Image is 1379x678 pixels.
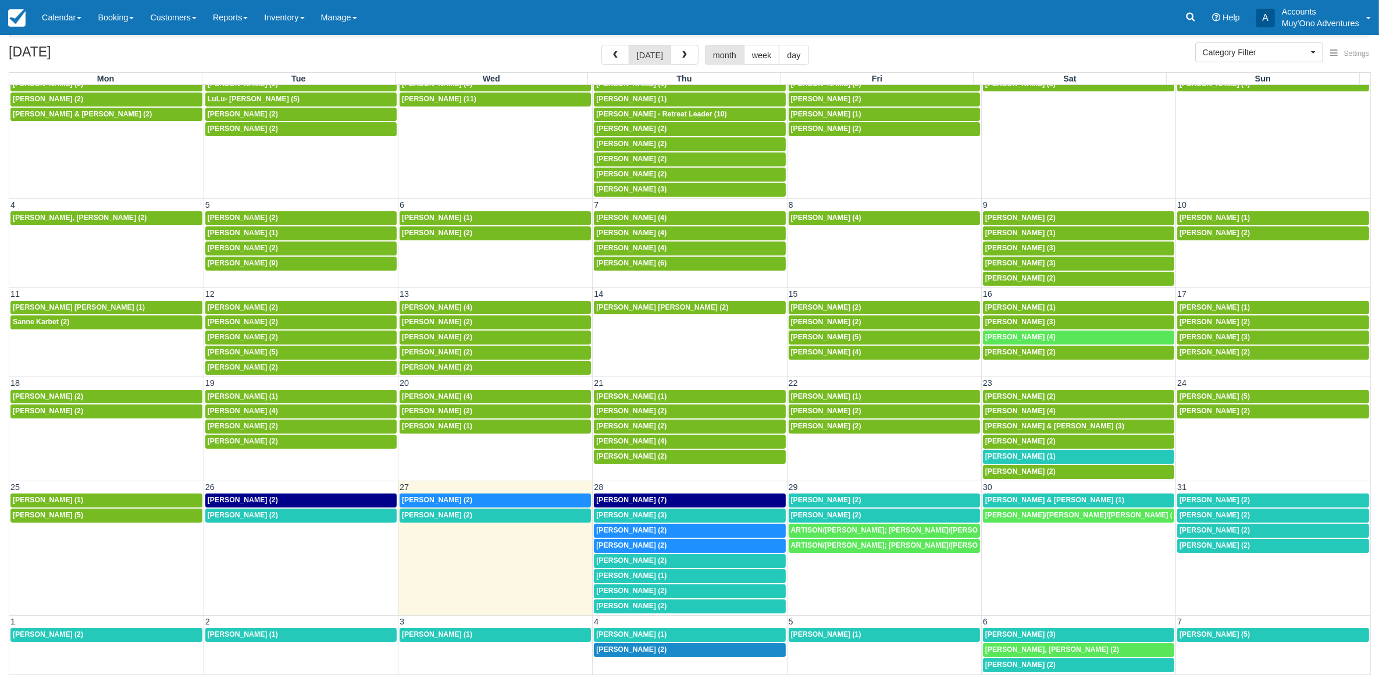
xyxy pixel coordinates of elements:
[985,511,1179,519] span: [PERSON_NAME]/[PERSON_NAME]/[PERSON_NAME] (2)
[594,390,785,404] a: [PERSON_NAME] (1)
[402,333,472,341] span: [PERSON_NAME] (2)
[983,643,1174,657] a: [PERSON_NAME], [PERSON_NAME] (2)
[983,315,1174,329] a: [PERSON_NAME] (3)
[208,80,278,88] span: [PERSON_NAME] (5)
[985,80,1056,88] span: [PERSON_NAME] (3)
[594,524,785,538] a: [PERSON_NAME] (2)
[789,628,980,642] a: [PERSON_NAME] (1)
[985,645,1119,654] span: [PERSON_NAME], [PERSON_NAME] (2)
[483,74,500,83] span: Wed
[788,482,799,492] span: 29
[596,185,667,193] span: [PERSON_NAME] (3)
[10,390,202,404] a: [PERSON_NAME] (2)
[788,378,799,388] span: 22
[596,630,667,638] span: [PERSON_NAME] (1)
[596,587,667,595] span: [PERSON_NAME] (2)
[985,452,1056,460] span: [PERSON_NAME] (1)
[1180,229,1250,237] span: [PERSON_NAME] (2)
[402,348,472,356] span: [PERSON_NAME] (2)
[791,303,861,311] span: [PERSON_NAME] (2)
[13,303,145,311] span: [PERSON_NAME] [PERSON_NAME] (1)
[10,628,202,642] a: [PERSON_NAME] (2)
[205,420,397,434] a: [PERSON_NAME] (2)
[13,214,147,222] span: [PERSON_NAME], [PERSON_NAME] (2)
[594,509,785,523] a: [PERSON_NAME] (3)
[985,422,1124,430] span: [PERSON_NAME] & [PERSON_NAME] (3)
[985,244,1056,252] span: [PERSON_NAME] (3)
[205,122,397,136] a: [PERSON_NAME] (2)
[596,422,667,430] span: [PERSON_NAME] (2)
[596,214,667,222] span: [PERSON_NAME] (4)
[596,80,667,88] span: [PERSON_NAME] (1)
[400,315,591,329] a: [PERSON_NAME] (2)
[1256,9,1275,27] div: A
[1180,511,1250,519] span: [PERSON_NAME] (2)
[208,318,278,326] span: [PERSON_NAME] (2)
[1344,49,1369,58] span: Settings
[791,496,861,504] span: [PERSON_NAME] (2)
[594,494,785,507] a: [PERSON_NAME] (7)
[983,494,1174,507] a: [PERSON_NAME] & [PERSON_NAME] (1)
[402,95,476,103] span: [PERSON_NAME] (11)
[9,378,21,388] span: 18
[1180,392,1250,400] span: [PERSON_NAME] (5)
[985,259,1056,267] span: [PERSON_NAME] (3)
[398,482,410,492] span: 27
[1177,539,1369,553] a: [PERSON_NAME] (2)
[205,390,397,404] a: [PERSON_NAME] (1)
[596,303,728,311] span: [PERSON_NAME] [PERSON_NAME] (2)
[596,392,667,400] span: [PERSON_NAME] (1)
[205,331,397,345] a: [PERSON_NAME] (2)
[400,331,591,345] a: [PERSON_NAME] (2)
[10,494,202,507] a: [PERSON_NAME] (1)
[400,494,591,507] a: [PERSON_NAME] (2)
[13,407,83,415] span: [PERSON_NAME] (2)
[291,74,306,83] span: Tue
[402,392,472,400] span: [PERSON_NAME] (4)
[791,407,861,415] span: [PERSON_NAME] (2)
[983,331,1174,345] a: [PERSON_NAME] (4)
[398,378,410,388] span: 20
[594,257,785,271] a: [PERSON_NAME] (6)
[204,378,216,388] span: 19
[400,404,591,418] a: [PERSON_NAME] (2)
[13,511,83,519] span: [PERSON_NAME] (5)
[982,482,993,492] span: 30
[788,289,799,299] span: 15
[596,526,667,534] span: [PERSON_NAME] (2)
[985,661,1056,669] span: [PERSON_NAME] (2)
[983,272,1174,286] a: [PERSON_NAME] (2)
[208,630,278,638] span: [PERSON_NAME] (1)
[594,211,785,225] a: [PERSON_NAME] (4)
[1282,6,1359,17] p: Accounts
[1180,333,1250,341] span: [PERSON_NAME] (3)
[8,9,26,27] img: checkfront-main-nav-mini-logo.png
[204,482,216,492] span: 26
[596,496,667,504] span: [PERSON_NAME] (7)
[594,420,785,434] a: [PERSON_NAME] (2)
[1177,226,1369,240] a: [PERSON_NAME] (2)
[983,465,1174,479] a: [PERSON_NAME] (2)
[629,45,671,65] button: [DATE]
[1176,289,1188,299] span: 17
[208,110,278,118] span: [PERSON_NAME] (2)
[208,303,278,311] span: [PERSON_NAME] (2)
[983,226,1174,240] a: [PERSON_NAME] (1)
[789,211,980,225] a: [PERSON_NAME] (4)
[789,346,980,360] a: [PERSON_NAME] (4)
[789,108,980,122] a: [PERSON_NAME] (1)
[400,93,591,107] a: [PERSON_NAME] (11)
[1180,496,1250,504] span: [PERSON_NAME] (2)
[983,211,1174,225] a: [PERSON_NAME] (2)
[594,93,785,107] a: [PERSON_NAME] (1)
[205,301,397,315] a: [PERSON_NAME] (2)
[985,214,1056,222] span: [PERSON_NAME] (2)
[400,420,591,434] a: [PERSON_NAME] (1)
[1177,628,1369,642] a: [PERSON_NAME] (5)
[1180,348,1250,356] span: [PERSON_NAME] (2)
[594,628,785,642] a: [PERSON_NAME] (1)
[596,155,667,163] span: [PERSON_NAME] (2)
[1177,315,1369,329] a: [PERSON_NAME] (2)
[985,496,1124,504] span: [PERSON_NAME] & [PERSON_NAME] (1)
[789,122,980,136] a: [PERSON_NAME] (2)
